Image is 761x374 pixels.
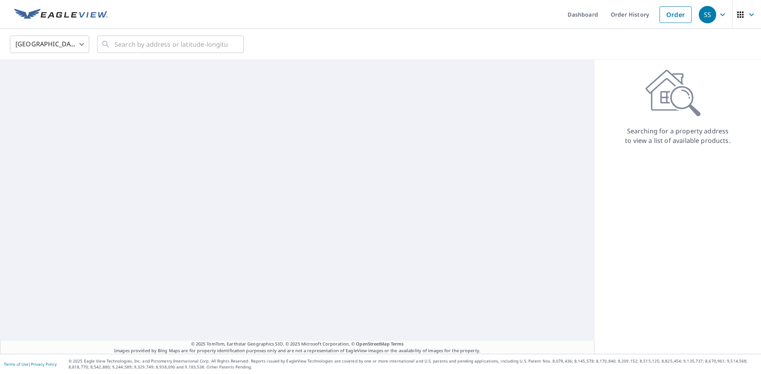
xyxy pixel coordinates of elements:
input: Search by address or latitude-longitude [115,33,228,55]
a: Order [660,6,692,23]
div: [GEOGRAPHIC_DATA] [10,33,89,55]
a: Terms [391,341,404,347]
p: Searching for a property address to view a list of available products. [625,126,731,145]
img: EV Logo [14,9,108,21]
div: SS [699,6,716,23]
span: © 2025 TomTom, Earthstar Geographics SIO, © 2025 Microsoft Corporation, © [191,341,404,347]
a: Privacy Policy [31,361,57,367]
a: Terms of Use [4,361,29,367]
a: OpenStreetMap [356,341,389,347]
p: © 2025 Eagle View Technologies, Inc. and Pictometry International Corp. All Rights Reserved. Repo... [69,358,757,370]
p: | [4,362,57,366]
